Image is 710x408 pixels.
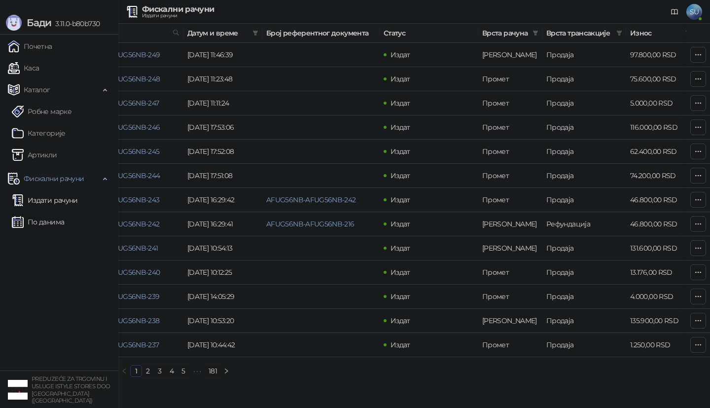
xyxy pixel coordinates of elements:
a: По данима [12,212,64,232]
td: Промет [478,333,542,357]
th: Врста рачуна [478,24,542,43]
a: Каса [8,58,39,78]
span: Датум и време [187,28,248,38]
td: AFUG56NB-AFUG56NB-249 [66,43,183,67]
span: Каталог [24,80,50,100]
a: ArtikliАртикли [12,145,57,165]
td: AFUG56NB-AFUG56NB-245 [66,140,183,164]
span: filter [252,30,258,36]
li: Претходна страна [118,365,130,377]
td: 75.600,00 RSD [626,67,695,91]
a: AFUG56NB-AFUG56NB-240 [70,268,160,277]
td: 135.900,00 RSD [626,309,695,333]
a: AFUG56NB-AFUG56NB-242 [70,220,160,228]
a: 4 [166,366,177,376]
td: Продаја [542,164,626,188]
td: [DATE] 17:51:08 [183,164,262,188]
td: Промет [478,91,542,115]
span: Бади [27,17,51,29]
th: Врста трансакције [542,24,626,43]
td: 131.600,00 RSD [626,236,695,260]
td: Продаја [542,236,626,260]
a: AFUG56NB-AFUG56NB-243 [70,195,160,204]
span: Издат [390,316,410,325]
span: Број рачуна [70,28,169,38]
td: Промет [478,140,542,164]
a: Издати рачуни [12,190,78,210]
td: AFUG56NB-AFUG56NB-242 [66,212,183,236]
li: 4 [166,365,177,377]
span: Издат [390,220,410,228]
td: Рефундација [542,212,626,236]
td: 46.800,00 RSD [626,188,695,212]
a: AFUG56NB-AFUG56NB-248 [70,74,160,83]
li: Следећа страна [220,365,232,377]
li: 5 [177,365,189,377]
td: [DATE] 17:52:08 [183,140,262,164]
td: AFUG56NB-AFUG56NB-243 [66,188,183,212]
td: AFUG56NB-AFUG56NB-244 [66,164,183,188]
a: AFUG56NB-AFUG56NB-246 [70,123,160,132]
span: filter [532,30,538,36]
button: left [118,365,130,377]
small: PREDUZEĆE ZA TRGOVINU I USLUGE ISTYLE STORES DOO [GEOGRAPHIC_DATA] ([GEOGRAPHIC_DATA]) [32,375,110,404]
a: Документација [667,4,682,20]
td: Продаја [542,260,626,285]
img: 64x64-companyLogo-77b92cf4-9946-4f36-9751-bf7bb5fd2c7d.png [8,380,28,400]
td: Продаја [542,188,626,212]
th: Статус [380,24,478,43]
span: filter [531,26,540,40]
td: AFUG56NB-AFUG56NB-238 [66,309,183,333]
img: Logo [6,15,22,31]
span: left [121,368,127,374]
a: 3 [154,366,165,376]
td: Промет [478,67,542,91]
td: AFUG56NB-AFUG56NB-237 [66,333,183,357]
span: Издат [390,292,410,301]
span: SU [686,4,702,20]
td: [DATE] 10:54:13 [183,236,262,260]
td: [DATE] 11:11:24 [183,91,262,115]
div: Фискални рачуни [142,5,214,13]
td: Аванс [478,236,542,260]
li: Следећих 5 Страна [189,365,205,377]
th: Број референтног документа [262,24,380,43]
td: Продаја [542,309,626,333]
a: AFUG56NB-AFUG56NB-244 [70,171,160,180]
td: Продаја [542,67,626,91]
td: Продаја [542,115,626,140]
a: Робне марке [12,102,71,121]
td: AFUG56NB-AFUG56NB-247 [66,91,183,115]
a: AFUG56NB-AFUG56NB-238 [70,316,160,325]
span: Издат [390,147,410,156]
td: AFUG56NB-AFUG56NB-246 [66,115,183,140]
img: Artikli [12,149,24,161]
td: 4.000,00 RSD [626,285,695,309]
td: [DATE] 11:23:48 [183,67,262,91]
td: AFUG56NB-AFUG56NB-241 [66,236,183,260]
span: 3.11.0-b80b730 [51,19,100,28]
a: 5 [178,366,189,376]
span: Издат [390,195,410,204]
span: filter [250,26,260,40]
span: Фискални рачуни [24,169,84,188]
td: 13.176,00 RSD [626,260,695,285]
td: 1.250,00 RSD [626,333,695,357]
td: 97.800,00 RSD [626,43,695,67]
td: Промет [478,285,542,309]
button: right [220,365,232,377]
td: [DATE] 16:29:41 [183,212,262,236]
span: Издат [390,50,410,59]
td: Продаја [542,285,626,309]
span: Издат [390,268,410,277]
span: filter [683,26,693,40]
td: [DATE] 11:46:39 [183,43,262,67]
td: 74.200,00 RSD [626,164,695,188]
a: AFUG56NB-AFUG56NB-216 [266,220,355,228]
span: filter [614,26,624,40]
td: Аванс [478,309,542,333]
div: Издати рачуни [142,13,214,18]
li: 1 [130,365,142,377]
td: AFUG56NB-AFUG56NB-240 [66,260,183,285]
td: Продаја [542,43,626,67]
